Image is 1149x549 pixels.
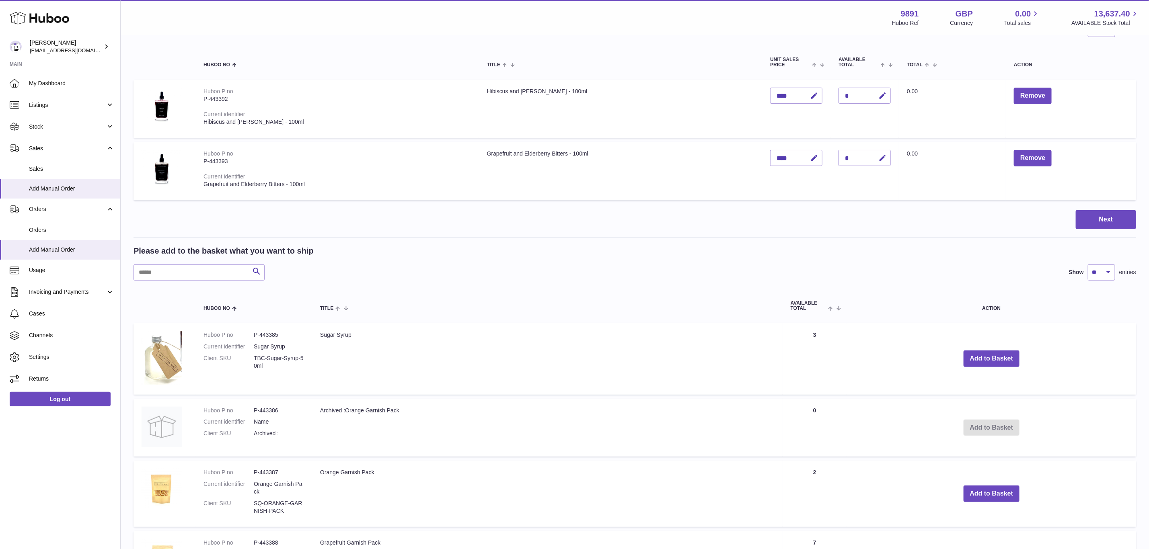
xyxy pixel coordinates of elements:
[203,469,254,476] dt: Huboo P no
[203,480,254,496] dt: Current identifier
[29,145,106,152] span: Sales
[29,266,114,274] span: Usage
[29,288,106,296] span: Invoicing and Payments
[30,47,118,53] span: [EMAIL_ADDRESS][DOMAIN_NAME]
[312,461,783,526] td: Orange Garnish Pack
[134,246,314,256] h2: Please add to the basket what you want to ship
[203,150,233,157] div: Huboo P no
[783,323,847,394] td: 3
[203,418,254,426] dt: Current identifier
[479,142,763,200] td: Grapefruit and Elderberry Bitters - 100ml
[487,62,500,68] span: Title
[29,165,114,173] span: Sales
[1014,62,1128,68] div: Action
[254,343,304,350] dd: Sugar Syrup
[203,539,254,547] dt: Huboo P no
[312,323,783,394] td: Sugar Syrup
[29,226,114,234] span: Orders
[30,39,102,54] div: [PERSON_NAME]
[254,469,304,476] dd: P-443387
[203,173,245,180] div: Current identifier
[907,150,918,157] span: 0.00
[142,88,182,128] img: Hibiscus and Rose Bitters - 100ml
[254,539,304,547] dd: P-443388
[203,500,254,515] dt: Client SKU
[29,101,106,109] span: Listings
[956,8,973,19] strong: GBP
[892,19,919,27] div: Huboo Ref
[907,62,923,68] span: Total
[10,392,111,406] a: Log out
[1014,150,1052,166] button: Remove
[142,469,182,509] img: Orange Garnish Pack
[29,332,114,339] span: Channels
[203,343,254,350] dt: Current identifier
[29,246,114,254] span: Add Manual Order
[254,354,304,370] dd: TBC-Sugar-Syrup-50ml
[907,88,918,94] span: 0.00
[29,205,106,213] span: Orders
[203,407,254,414] dt: Huboo P no
[770,57,810,68] span: Unit Sales Price
[1004,8,1040,27] a: 0.00 Total sales
[29,185,114,193] span: Add Manual Order
[791,301,826,311] span: AVAILABLE Total
[10,41,22,53] img: internalAdmin-9891@internal.huboo.com
[203,430,254,437] dt: Client SKU
[203,180,471,188] div: Grapefruit and Elderberry Bitters - 100ml
[901,8,919,19] strong: 9891
[1094,8,1130,19] span: 13,637.40
[254,331,304,339] dd: P-443385
[203,118,471,126] div: Hibiscus and [PERSON_NAME] - 100ml
[203,354,254,370] dt: Client SKU
[29,310,114,318] span: Cases
[1014,88,1052,104] button: Remove
[29,375,114,383] span: Returns
[950,19,973,27] div: Currency
[479,80,763,138] td: Hibiscus and [PERSON_NAME] - 100ml
[203,62,230,68] span: Huboo no
[783,461,847,526] td: 2
[142,407,182,447] img: Archived :Orange Garnish Pack
[1071,19,1139,27] span: AVAILABLE Stock Total
[203,111,245,117] div: Current identifier
[142,150,182,190] img: Grapefruit and Elderberry Bitters - 100ml
[312,399,783,457] td: Archived :Orange Garnish Pack
[29,123,106,131] span: Stock
[254,430,304,437] dd: Archived :
[29,353,114,361] span: Settings
[142,331,182,385] img: Sugar Syrup
[254,500,304,515] dd: SQ-ORANGE-GARNISH-PACK
[1071,8,1139,27] a: 13,637.40 AVAILABLE Stock Total
[964,485,1020,502] button: Add to Basket
[203,306,230,311] span: Huboo no
[1069,268,1084,276] label: Show
[847,293,1136,319] th: Action
[1015,8,1031,19] span: 0.00
[1119,268,1136,276] span: entries
[1004,19,1040,27] span: Total sales
[1076,210,1136,229] button: Next
[203,331,254,339] dt: Huboo P no
[203,158,471,165] div: P-443393
[254,418,304,426] dd: Name
[254,480,304,496] dd: Orange Garnish Pack
[254,407,304,414] dd: P-443386
[203,95,471,103] div: P-443392
[29,80,114,87] span: My Dashboard
[783,399,847,457] td: 0
[320,306,333,311] span: Title
[839,57,878,68] span: AVAILABLE Total
[964,350,1020,367] button: Add to Basket
[203,88,233,94] div: Huboo P no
